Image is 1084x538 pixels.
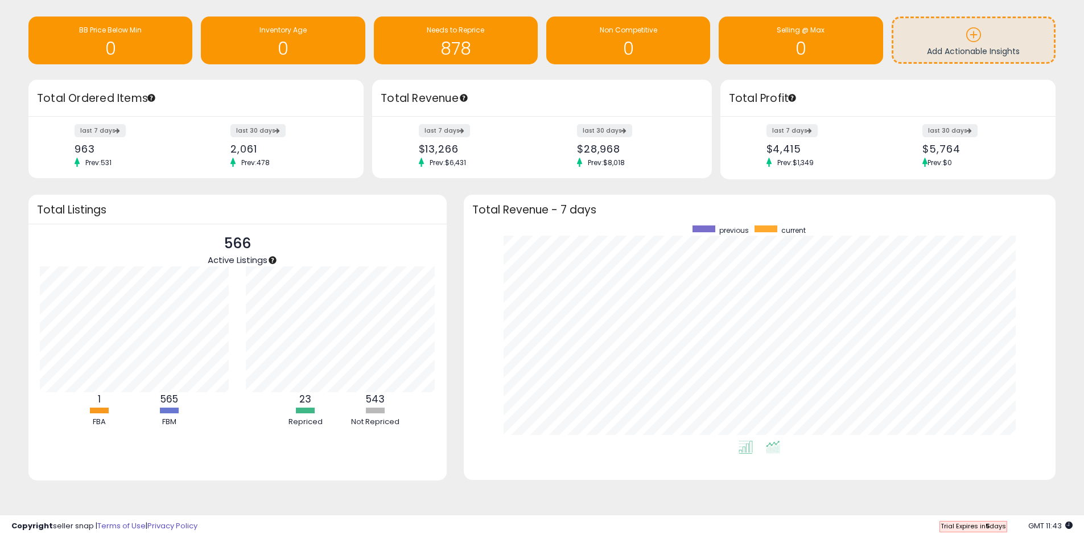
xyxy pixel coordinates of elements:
span: BB Price Below Min [79,25,142,35]
label: last 30 days [577,124,632,137]
h1: 0 [34,39,187,58]
div: 2,061 [230,143,344,155]
div: Tooltip anchor [146,93,156,103]
span: previous [719,225,749,235]
h1: 0 [552,39,704,58]
a: Privacy Policy [147,520,197,531]
span: Non Competitive [600,25,657,35]
h3: Total Profit [729,91,1047,106]
label: last 7 days [75,124,126,137]
span: Prev: $0 [928,158,952,167]
span: Add Actionable Insights [927,46,1020,57]
b: 1 [98,392,101,406]
a: Selling @ Max 0 [719,17,883,64]
span: Needs to Reprice [427,25,484,35]
span: Trial Expires in days [941,521,1006,531]
div: FBM [135,417,204,428]
span: Selling @ Max [777,25,825,35]
h1: 878 [380,39,532,58]
a: Terms of Use [97,520,146,531]
h3: Total Revenue - 7 days [472,206,1047,214]
p: 566 [208,233,267,254]
a: BB Price Below Min 0 [28,17,192,64]
span: current [781,225,806,235]
div: $5,764 [922,143,1036,155]
label: last 7 days [419,124,470,137]
strong: Copyright [11,520,53,531]
span: Prev: 531 [80,158,117,167]
div: Tooltip anchor [459,93,469,103]
h3: Total Ordered Items [37,91,355,106]
div: $4,415 [766,143,880,155]
a: Add Actionable Insights [893,18,1054,62]
b: 23 [299,392,311,406]
div: $13,266 [419,143,534,155]
span: Prev: 478 [236,158,275,167]
div: 963 [75,143,188,155]
a: Needs to Reprice 878 [374,17,538,64]
h3: Total Revenue [381,91,703,106]
label: last 7 days [766,124,818,137]
div: FBA [65,417,134,428]
div: Tooltip anchor [787,93,797,103]
span: Prev: $8,018 [582,158,630,167]
b: 543 [366,392,385,406]
span: Inventory Age [259,25,307,35]
label: last 30 days [922,124,978,137]
span: Prev: $6,431 [424,158,472,167]
h3: Total Listings [37,206,438,214]
h1: 0 [207,39,359,58]
b: 5 [986,521,990,531]
div: Not Repriced [341,417,410,428]
b: 565 [160,392,178,406]
div: $28,968 [577,143,692,155]
label: last 30 days [230,124,286,137]
a: Inventory Age 0 [201,17,365,64]
div: seller snap | | [11,521,197,532]
span: 2025-08-17 11:43 GMT [1028,520,1073,531]
div: Tooltip anchor [267,255,278,265]
h1: 0 [724,39,877,58]
a: Non Competitive 0 [546,17,710,64]
span: Active Listings [208,254,267,266]
span: Prev: $1,349 [772,158,819,167]
div: Repriced [271,417,340,428]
